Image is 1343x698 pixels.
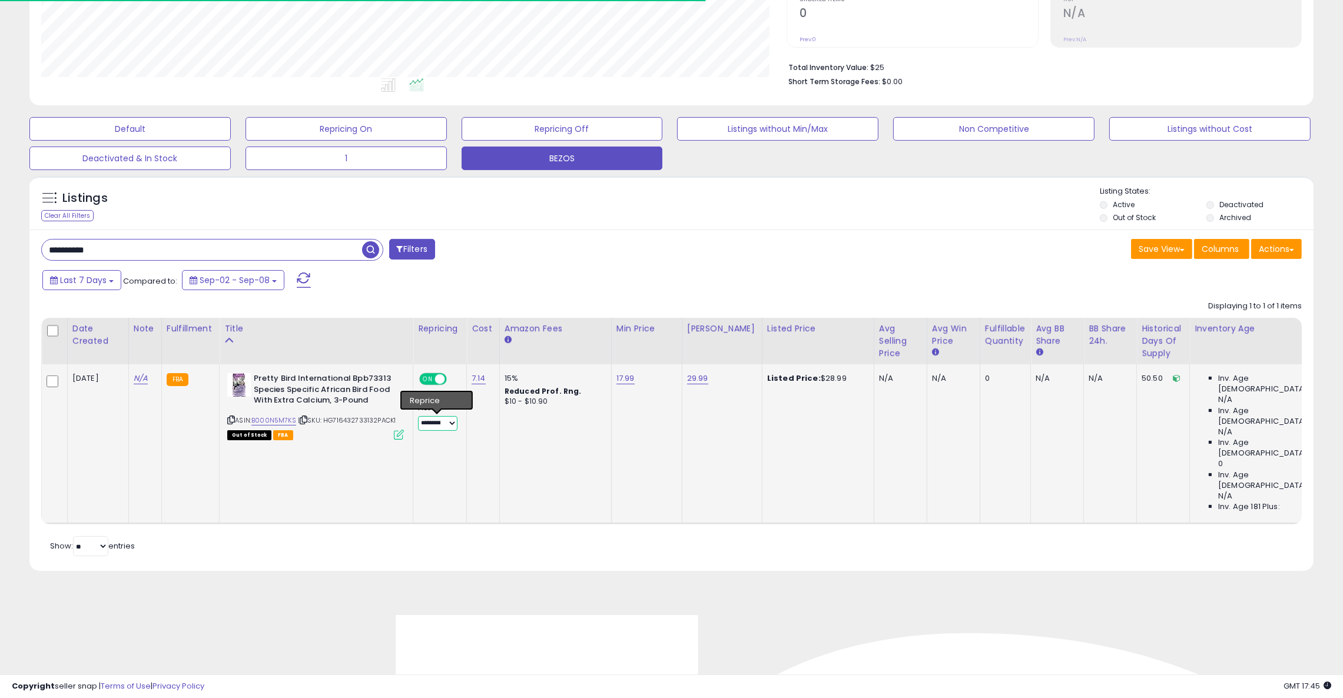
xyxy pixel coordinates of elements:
[418,323,462,335] div: Repricing
[932,373,971,384] div: N/A
[134,373,148,384] a: N/A
[29,117,231,141] button: Default
[1195,323,1330,335] div: Inventory Age
[687,373,708,384] a: 29.99
[1219,200,1264,210] label: Deactivated
[985,323,1026,347] div: Fulfillable Quantity
[932,347,939,358] small: Avg Win Price.
[1089,373,1128,384] div: N/A
[41,210,94,221] div: Clear All Filters
[200,274,270,286] span: Sep-02 - Sep-08
[505,323,606,335] div: Amazon Fees
[418,391,457,402] div: Follow BB *
[42,270,121,290] button: Last 7 Days
[893,117,1095,141] button: Non Competitive
[1036,347,1043,358] small: Avg BB Share.
[445,374,464,384] span: OFF
[418,404,457,430] div: Preset:
[389,239,435,260] button: Filters
[1100,186,1314,197] p: Listing States:
[420,374,435,384] span: ON
[50,540,135,551] span: Show: entries
[1219,212,1251,222] label: Archived
[1218,373,1326,394] span: Inv. Age [DEMOGRAPHIC_DATA]:
[1109,117,1311,141] button: Listings without Cost
[462,147,663,170] button: BEZOS
[1036,373,1075,384] div: N/A
[1036,323,1079,347] div: Avg BB Share
[72,373,120,384] div: [DATE]
[1131,239,1192,259] button: Save View
[985,373,1022,384] div: 0
[227,430,271,440] span: All listings that are currently out of stock and unavailable for purchase on Amazon
[687,323,757,335] div: [PERSON_NAME]
[879,323,922,360] div: Avg Selling Price
[1218,458,1223,469] span: 0
[1142,373,1180,384] div: 50.50
[505,397,602,407] div: $10 - $10.90
[677,117,878,141] button: Listings without Min/Max
[123,275,177,287] span: Compared to:
[1089,323,1132,347] div: BB Share 24h.
[472,373,486,384] a: 7.14
[251,416,296,426] a: B000N5M7KS
[298,416,396,425] span: | SKU: HG716432733132PACK1
[62,190,108,207] h5: Listings
[254,373,397,409] b: Pretty Bird International Bpb73313 Species Specific African Bird Food With Extra Calcium, 3-Pound
[932,323,975,347] div: Avg Win Price
[246,117,447,141] button: Repricing On
[273,430,293,440] span: FBA
[1218,501,1280,512] span: Inv. Age 181 Plus:
[1142,323,1185,360] div: Historical Days Of Supply
[1218,394,1232,405] span: N/A
[1218,470,1326,491] span: Inv. Age [DEMOGRAPHIC_DATA]-180:
[1218,405,1326,427] span: Inv. Age [DEMOGRAPHIC_DATA]:
[616,373,635,384] a: 17.99
[1113,212,1156,222] label: Out of Stock
[1218,491,1232,501] span: N/A
[1208,301,1302,312] div: Displaying 1 to 1 of 1 items
[505,386,582,396] b: Reduced Prof. Rng.
[246,147,447,170] button: 1
[167,323,214,335] div: Fulfillment
[1113,200,1135,210] label: Active
[29,147,231,170] button: Deactivated & In Stock
[224,323,408,335] div: Title
[1202,243,1239,255] span: Columns
[134,323,157,335] div: Note
[767,323,869,335] div: Listed Price
[472,323,495,335] div: Cost
[767,373,821,384] b: Listed Price:
[1251,239,1302,259] button: Actions
[182,270,284,290] button: Sep-02 - Sep-08
[505,335,512,345] small: Amazon Fees.
[767,373,865,384] div: $28.99
[462,117,663,141] button: Repricing Off
[1218,437,1326,458] span: Inv. Age [DEMOGRAPHIC_DATA]:
[879,373,918,384] div: N/A
[1194,239,1249,259] button: Columns
[227,373,404,438] div: ASIN:
[60,274,107,286] span: Last 7 Days
[616,323,677,335] div: Min Price
[227,373,251,397] img: 51GcSwt0oxL._SL40_.jpg
[167,373,188,386] small: FBA
[1218,427,1232,437] span: N/A
[72,323,124,347] div: Date Created
[505,373,602,384] div: 15%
